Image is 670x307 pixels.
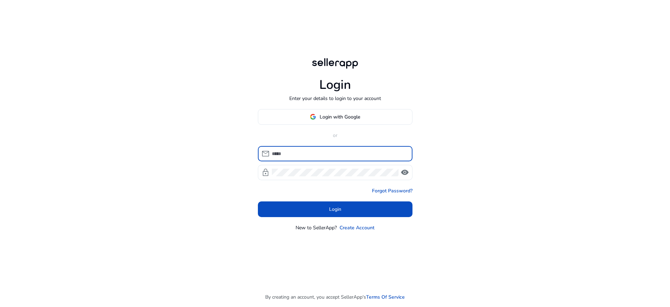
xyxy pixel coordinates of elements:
[319,77,351,92] h1: Login
[289,95,381,102] p: Enter your details to login to your account
[261,168,270,177] span: lock
[310,114,316,120] img: google-logo.svg
[258,109,412,125] button: Login with Google
[401,168,409,177] span: visibility
[258,201,412,217] button: Login
[329,206,341,213] span: Login
[340,224,374,231] a: Create Account
[261,149,270,158] span: mail
[366,293,405,301] a: Terms Of Service
[296,224,337,231] p: New to SellerApp?
[372,187,412,194] a: Forgot Password?
[320,113,360,121] span: Login with Google
[258,132,412,139] p: or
